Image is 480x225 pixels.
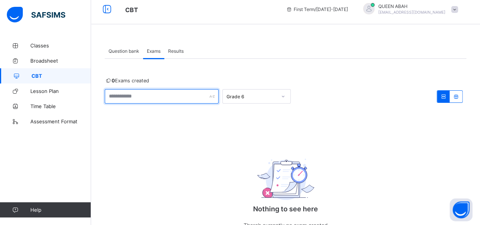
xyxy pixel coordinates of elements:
[147,48,161,54] span: Exams
[30,88,91,94] span: Lesson Plan
[30,118,91,124] span: Assessment Format
[286,6,348,12] span: session/term information
[30,58,91,64] span: Broadsheet
[125,6,138,14] span: CBT
[109,48,139,54] span: Question bank
[227,94,277,99] div: Grade 6
[112,78,115,83] b: 0
[7,7,65,23] img: safsims
[356,3,462,16] div: QUEENABAH
[378,10,445,14] span: [EMAIL_ADDRESS][DOMAIN_NAME]
[30,103,91,109] span: Time Table
[257,159,314,200] img: empty_exam.25ac31c7e64bfa8fcc0a6b068b22d071.svg
[30,207,91,213] span: Help
[105,78,149,83] span: Exams created
[31,73,91,79] span: CBT
[450,198,472,221] button: Open asap
[168,48,184,54] span: Results
[30,42,91,49] span: Classes
[210,205,362,213] p: Nothing to see here
[378,3,445,9] span: QUEEN ABAH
